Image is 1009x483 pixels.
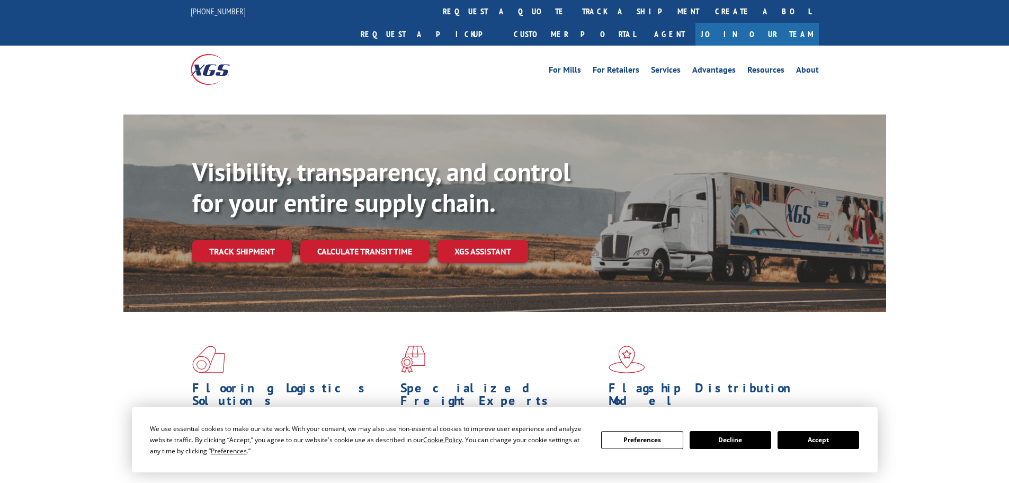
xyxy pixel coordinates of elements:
[353,23,506,46] a: Request a pickup
[423,435,462,444] span: Cookie Policy
[192,382,392,412] h1: Flooring Logistics Solutions
[609,346,645,373] img: xgs-icon-flagship-distribution-model-red
[211,446,247,455] span: Preferences
[192,240,292,262] a: Track shipment
[437,240,528,263] a: XGS ASSISTANT
[400,382,601,412] h1: Specialized Freight Experts
[778,431,859,449] button: Accept
[549,66,581,77] a: For Mills
[593,66,639,77] a: For Retailers
[300,240,429,263] a: Calculate transit time
[192,346,225,373] img: xgs-icon-total-supply-chain-intelligence-red
[506,23,644,46] a: Customer Portal
[690,431,771,449] button: Decline
[747,66,784,77] a: Resources
[150,423,588,456] div: We use essential cookies to make our site work. With your consent, we may also use non-essential ...
[695,23,819,46] a: Join Our Team
[132,407,878,472] div: Cookie Consent Prompt
[692,66,736,77] a: Advantages
[644,23,695,46] a: Agent
[400,346,425,373] img: xgs-icon-focused-on-flooring-red
[191,6,246,16] a: [PHONE_NUMBER]
[601,431,683,449] button: Preferences
[192,155,570,219] b: Visibility, transparency, and control for your entire supply chain.
[609,382,809,412] h1: Flagship Distribution Model
[651,66,681,77] a: Services
[796,66,819,77] a: About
